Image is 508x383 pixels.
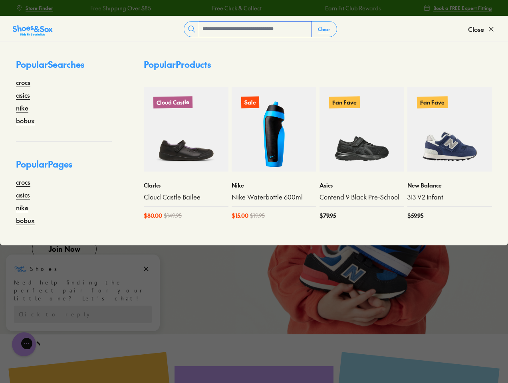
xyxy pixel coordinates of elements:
p: Fan Fave [329,96,360,108]
span: $ 59.95 [407,211,423,220]
p: Nike [232,181,316,190]
div: Need help finding the perfect pair for your little one? Let’s chat! [14,25,152,49]
span: $ 79.95 [319,211,336,220]
a: Cloud Castle [144,87,228,172]
a: Earn Fit Club Rewards [325,4,381,12]
a: nike [16,103,28,113]
a: Book a FREE Expert Fitting [424,1,492,15]
a: Cloud Castle Bailee [144,193,228,201]
div: Campaign message [6,1,160,78]
span: $ 149.95 [164,211,182,220]
p: Clarks [144,181,228,190]
p: Popular Searches [16,58,112,77]
a: bobux [16,215,35,225]
a: crocs [16,177,30,187]
span: Close [468,24,484,34]
p: New Balance [407,181,492,190]
a: Store Finder [16,1,53,15]
img: SNS_Logo_Responsive.svg [13,24,53,37]
span: $ 80.00 [144,211,162,220]
p: Sale [241,97,259,109]
a: Shoes &amp; Sox [13,23,53,36]
a: Contend 9 Black Pre-School [319,193,404,201]
a: 313 V2 Infant [407,193,492,201]
a: asics [16,190,30,199]
a: Free Click & Collect [212,4,261,12]
p: Popular Products [144,58,211,71]
p: Asics [319,181,404,190]
div: Reply to the campaigns [14,52,152,70]
a: Fan Fave [407,87,492,172]
a: nike [16,203,28,212]
button: Clear [312,22,337,36]
a: Join Now [32,238,97,260]
span: Store Finder [26,4,53,12]
span: Book a FREE Expert Fitting [433,4,492,12]
a: Sale [232,87,316,172]
span: $ 19.95 [250,211,265,220]
iframe: Gorgias live chat messenger [8,330,40,359]
img: Shoes logo [14,9,27,22]
h3: Shoes [30,12,62,20]
a: bobux [16,116,35,125]
p: Cloud Castle [153,96,192,109]
a: crocs [16,77,30,87]
p: Fan Fave [417,96,448,108]
a: Nike Waterbottle 600ml [232,193,316,201]
span: $ 15.00 [232,211,248,220]
div: Message from Shoes. Need help finding the perfect pair for your little one? Let’s chat! [6,9,160,49]
a: Free Shipping Over $85 [90,4,151,12]
button: Close [468,20,495,38]
a: Fan Fave [319,87,404,172]
p: Popular Pages [16,158,112,177]
a: asics [16,90,30,100]
button: Dismiss campaign [141,10,152,21]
